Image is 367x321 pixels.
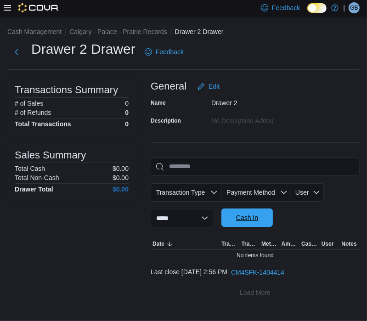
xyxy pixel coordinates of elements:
button: Method [260,238,280,249]
h3: Transactions Summary [15,84,118,96]
button: Cash In [221,208,273,227]
p: 0 [125,109,129,116]
p: | [343,2,345,13]
h6: # of Sales [15,100,43,107]
button: Transaction # [240,238,260,249]
span: Method [261,240,278,248]
button: Calgary - Palace - Prairie Records [69,28,167,35]
span: Transaction Type [221,240,238,248]
span: Edit [209,82,220,91]
button: Load More [151,283,360,302]
h6: Total Cash [15,165,45,172]
span: No items found [237,252,274,259]
span: Transaction # [242,240,258,248]
button: Notes [339,238,360,249]
label: Name [151,99,166,107]
span: CM4SFK-1404414 [231,268,284,277]
button: Amount [280,238,300,249]
button: Edit [194,77,223,96]
div: Last close [DATE] 2:56 PM [151,263,360,282]
button: Cash Back [299,238,320,249]
div: No Description added [211,113,334,124]
div: Gray Bonato [349,2,360,13]
p: $0.00 [113,165,129,172]
h4: $0.00 [113,186,129,193]
button: Date [151,238,220,249]
a: Feedback [141,43,187,61]
p: 0 [125,100,129,107]
h3: General [151,81,186,92]
div: Drawer 2 [211,96,334,107]
button: Next [7,43,26,61]
span: Date [152,240,164,248]
span: Notes [341,240,356,248]
button: CM4SFK-1404414 [227,263,288,282]
button: Payment Method [221,183,291,202]
nav: An example of EuiBreadcrumbs [7,27,360,38]
h6: # of Refunds [15,109,51,116]
span: User [322,240,334,248]
h4: Drawer Total [15,186,53,193]
button: User [291,183,324,202]
h3: Sales Summary [15,150,86,161]
button: Transaction Type [151,183,221,202]
h1: Drawer 2 Drawer [31,40,136,58]
span: Feedback [272,3,300,12]
button: User [320,238,340,249]
span: Load More [240,288,271,297]
span: Cash In [236,213,258,222]
button: Drawer 2 Drawer [175,28,224,35]
span: Transaction Type [156,189,205,196]
p: $0.00 [113,174,129,181]
input: Dark Mode [307,3,327,13]
img: Cova [18,3,59,12]
span: Feedback [156,47,184,56]
input: This is a search bar. As you type, the results lower in the page will automatically filter. [151,158,360,176]
span: Cash Back [301,240,318,248]
span: Payment Method [226,189,275,196]
h4: 0 [125,120,129,128]
h4: Total Transactions [15,120,71,128]
button: Transaction Type [220,238,240,249]
h6: Total Non-Cash [15,174,59,181]
label: Description [151,117,181,124]
span: GB [350,2,358,13]
span: Amount [282,240,298,248]
button: Cash Management [7,28,62,35]
span: User [295,189,309,196]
